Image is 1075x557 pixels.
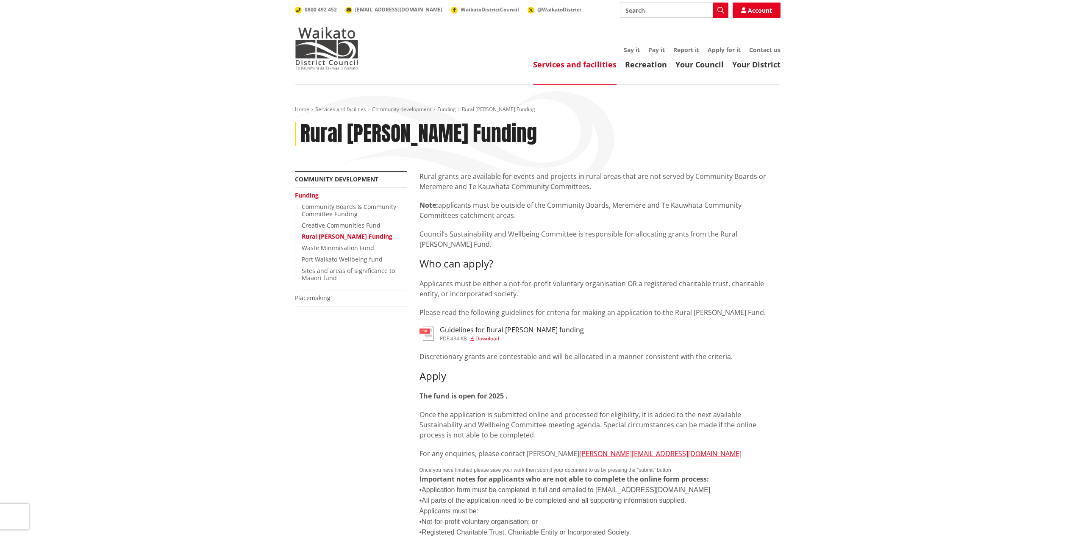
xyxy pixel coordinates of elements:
strong: Important notes for applicants who are not able to complete the online form process: [419,474,709,484]
a: Your District [732,59,781,70]
a: Rural [PERSON_NAME] Funding [302,232,392,240]
a: Services and facilities [315,106,366,113]
a: 0800 492 452 [295,6,337,13]
span: Applicants must be: [419,507,479,515]
span: •Application form must be completed in full and emailed to [EMAIL_ADDRESS][DOMAIN_NAME] •All part... [419,476,711,504]
strong: Note: [419,201,438,210]
a: Your Council [675,59,724,70]
p: Discretionary grants are contestable and will be allocated in a manner consistent with the criteria. [419,351,781,362]
p: Council’s Sustainability and Wellbeing Committee is responsible for allocating grants from the Ru... [419,229,781,249]
a: Funding [295,191,319,199]
span: •Registered Charitable Trust, Charitable Entity or Incorporated Society. [419,529,631,536]
p: For any enquiries, please contact [PERSON_NAME] [419,448,781,459]
a: Services and facilities [533,59,617,70]
h1: Rural [PERSON_NAME] Funding [300,122,537,146]
a: Pay it [648,46,665,54]
a: Community Boards & Community Committee Funding [302,203,396,218]
span: @WaikatoDistrict [537,6,581,13]
a: Community development [372,106,431,113]
img: document-pdf.svg [419,326,434,341]
span: •Not-for-profit voluntary organisation; or [419,518,538,525]
a: Community development [295,175,378,183]
img: Waikato District Council - Te Kaunihera aa Takiwaa o Waikato [295,27,358,70]
input: Search input [620,3,728,18]
a: Waste Minimisation Fund [302,244,374,252]
div: Once you have finished please save your work then submit your document to us by pressing the "sub... [419,467,781,474]
span: 0800 492 452 [305,6,337,13]
h3: Guidelines for Rural [PERSON_NAME] funding [440,326,584,334]
a: Recreation [625,59,667,70]
a: Say it [624,46,640,54]
a: Report it [673,46,699,54]
a: WaikatoDistrictCouncil [451,6,519,13]
p: Please read the following guidelines for criteria for making an application to the Rural [PERSON_... [419,307,781,317]
a: [EMAIL_ADDRESS][DOMAIN_NAME] [345,6,442,13]
span: WaikatoDistrictCouncil [461,6,519,13]
h3: Apply [419,370,781,382]
a: Port Waikato Wellbeing fund [302,255,383,263]
span: Rural [PERSON_NAME] Funding [462,106,535,113]
a: Home [295,106,309,113]
a: Placemaking [295,294,331,302]
p: applicants must be outside of the Community Boards, Meremere and Te Kauwhata Community Committees... [419,200,781,220]
a: Guidelines for Rural [PERSON_NAME] funding pdf,434 KB Download [419,326,584,341]
a: Apply for it [708,46,741,54]
span: Download [475,335,499,342]
span: [EMAIL_ADDRESS][DOMAIN_NAME] [355,6,442,13]
div: , [440,336,584,341]
strong: The fund is open for 2025 . [419,391,508,401]
h3: Who can apply? [419,258,781,270]
a: Contact us [749,46,781,54]
a: Funding [437,106,456,113]
a: [PERSON_NAME][EMAIL_ADDRESS][DOMAIN_NAME] [579,449,742,458]
a: Sites and areas of significance to Maaori fund [302,267,395,282]
span: 434 KB [450,335,467,342]
a: Creative Communities Fund [302,221,381,229]
span: pdf [440,335,449,342]
nav: breadcrumb [295,106,781,113]
p: Once the application is submitted online and processed for eligibility, it is added to the next a... [419,409,781,440]
p: Applicants must be either a not-for-profit voluntary organisation OR a registered charitable trus... [419,278,781,299]
a: @WaikatoDistrict [528,6,581,13]
p: Rural grants are available for events and projects in rural areas that are not served by Communit... [419,171,781,192]
a: Account [733,3,781,18]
